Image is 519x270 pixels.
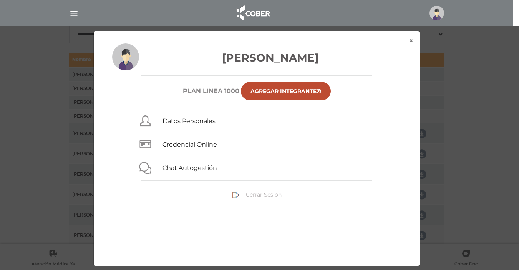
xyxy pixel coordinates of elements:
[403,31,420,50] button: ×
[429,6,444,20] img: profile-placeholder.svg
[69,8,79,18] img: Cober_menu-lines-white.svg
[112,50,401,66] h3: [PERSON_NAME]
[246,191,282,198] span: Cerrar Sesión
[232,191,282,198] a: Cerrar Sesión
[183,87,239,95] h6: Plan Linea 1000
[162,117,216,125] a: Datos Personales
[112,43,139,70] img: profile-placeholder.svg
[232,4,273,22] img: logo_cober_home-white.png
[232,191,240,199] img: sign-out.png
[162,141,217,148] a: Credencial Online
[162,164,217,172] a: Chat Autogestión
[241,82,331,100] a: Agregar Integrante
